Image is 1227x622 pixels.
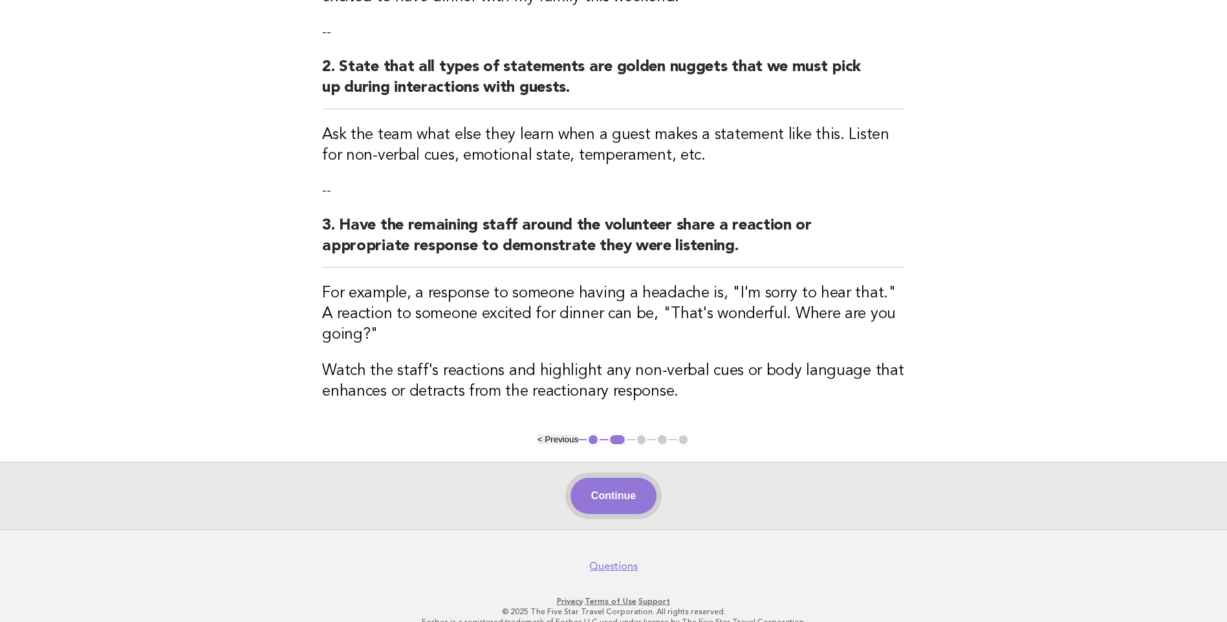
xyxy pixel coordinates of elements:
p: · · [218,596,1010,606]
h3: Ask the team what else they learn when a guest makes a statement like this. Listen for non-verbal... [322,125,905,166]
a: Privacy [557,597,583,606]
a: Questions [589,560,638,573]
h2: 2. State that all types of statements are golden nuggets that we must pick up during interactions... [322,57,905,109]
button: < Previous [537,434,578,444]
p: © 2025 The Five Star Travel Corporation. All rights reserved. [218,606,1010,617]
button: Continue [570,478,657,514]
a: Support [638,597,670,606]
a: Terms of Use [585,597,636,606]
h3: Watch the staff's reactions and highlight any non-verbal cues or body language that enhances or d... [322,361,905,402]
p: -- [322,182,905,200]
button: 2 [608,433,627,446]
button: 1 [587,433,600,446]
h2: 3. Have the remaining staff around the volunteer share a reaction or appropriate response to demo... [322,215,905,268]
p: -- [322,23,905,41]
h3: For example, a response to someone having a headache is, "I'm sorry to hear that." A reaction to ... [322,283,905,345]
